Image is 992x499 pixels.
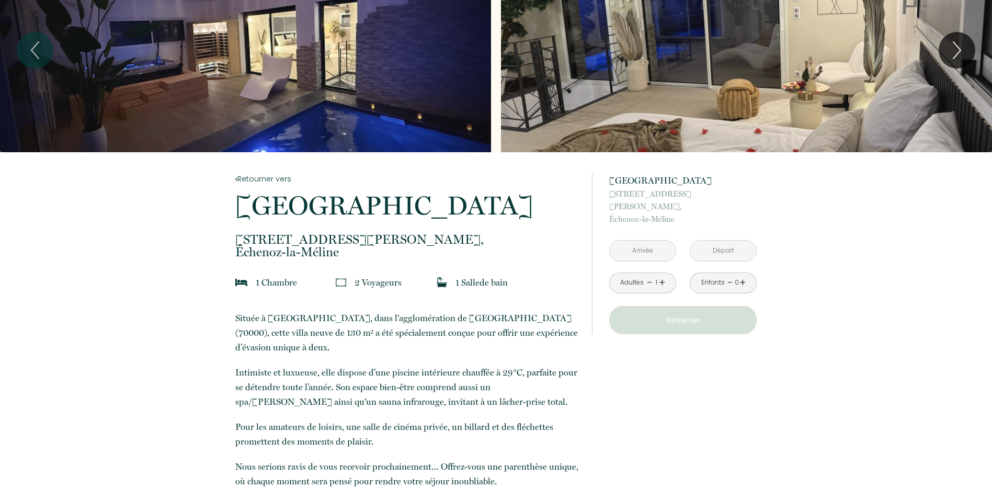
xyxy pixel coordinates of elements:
button: Previous [17,32,53,69]
p: 1 Salle de bain [455,275,508,290]
p: [GEOGRAPHIC_DATA] [609,173,757,188]
span: [STREET_ADDRESS][PERSON_NAME], [609,188,757,213]
a: Retourner vers [235,173,578,185]
img: guests [336,277,346,288]
button: Next [939,32,975,69]
p: Échenoz-la-Méline [609,188,757,225]
span: s [398,277,402,288]
div: 0 [734,278,739,288]
a: + [739,275,746,291]
a: + [659,275,665,291]
p: [GEOGRAPHIC_DATA] [235,192,578,219]
a: - [727,275,733,291]
p: 1 Chambre [256,275,297,290]
div: 1 [654,278,659,288]
p: Pour les amateurs de loisirs, une salle de cinéma privée, un billard et des fléchettes promettent... [235,419,578,449]
p: Échenoz-la-Méline [235,233,578,258]
input: Départ [690,241,756,261]
p: Nous serions ravis de vous recevoir prochainement… Offrez-vous une parenthèse unique, où chaque m... [235,459,578,489]
p: Intimiste et luxueuse, elle dispose d’une piscine intérieure chauffée à 29°C, parfaite pour se dé... [235,365,578,409]
div: Enfants [701,278,725,288]
button: Réserver [609,306,757,334]
p: Réserver [613,314,753,326]
a: - [647,275,653,291]
p: Située à [GEOGRAPHIC_DATA], dans l'agglomération de [GEOGRAPHIC_DATA] (70000), cette villa neuve ... [235,311,578,355]
input: Arrivée [610,241,676,261]
span: [STREET_ADDRESS][PERSON_NAME], [235,233,578,246]
div: Adultes [620,278,644,288]
p: 2 Voyageur [355,275,402,290]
